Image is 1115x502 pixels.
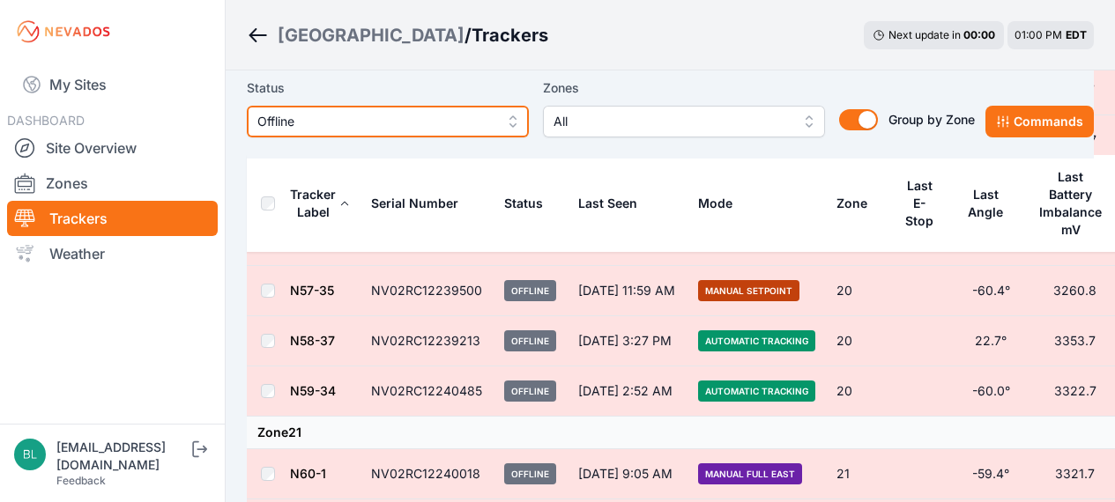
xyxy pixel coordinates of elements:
[504,182,557,225] button: Status
[543,106,825,137] button: All
[361,266,494,316] td: NV02RC12239500
[247,12,548,58] nav: Breadcrumb
[465,23,472,48] span: /
[247,78,529,99] label: Status
[826,316,892,366] td: 20
[14,439,46,470] img: blippencott@invenergy.com
[698,182,747,225] button: Mode
[7,201,218,236] a: Trackers
[963,28,995,42] div: 00 : 00
[826,266,892,316] td: 20
[698,280,799,301] span: Manual Setpoint
[247,106,529,137] button: Offline
[698,330,815,351] span: Automatic Tracking
[361,449,494,499] td: NV02RC12240018
[1015,28,1062,41] span: 01:00 PM
[568,449,688,499] td: [DATE] 9:05 AM
[985,106,1094,137] button: Commands
[504,280,556,301] span: Offline
[836,182,881,225] button: Zone
[826,366,892,417] td: 20
[290,333,335,348] a: N58-37
[568,366,688,417] td: [DATE] 2:52 AM
[966,186,1006,221] div: Last Angle
[361,316,494,366] td: NV02RC12239213
[903,177,936,230] div: Last E-Stop
[955,366,1026,417] td: -60.0°
[554,111,790,132] span: All
[504,330,556,351] span: Offline
[903,165,945,242] button: Last E-Stop
[14,18,113,46] img: Nevados
[7,166,218,201] a: Zones
[504,380,556,402] span: Offline
[955,449,1026,499] td: -59.4°
[1066,28,1087,41] span: EDT
[290,383,336,398] a: N59-34
[888,28,961,41] span: Next update in
[278,23,465,48] a: [GEOGRAPHIC_DATA]
[290,283,334,298] a: N57-35
[504,463,556,484] span: Offline
[826,449,892,499] td: 21
[578,182,677,225] div: Last Seen
[7,130,218,166] a: Site Overview
[568,316,688,366] td: [DATE] 3:27 PM
[1037,168,1105,239] div: Last Battery Imbalance mV
[56,474,106,487] a: Feedback
[290,173,350,233] button: Tracker Label
[698,195,732,212] div: Mode
[836,195,867,212] div: Zone
[955,316,1026,366] td: 22.7°
[1037,156,1113,251] button: Last Battery Imbalance mV
[7,113,85,128] span: DASHBOARD
[7,236,218,271] a: Weather
[568,266,688,316] td: [DATE] 11:59 AM
[504,195,543,212] div: Status
[7,63,218,106] a: My Sites
[472,23,548,48] h3: Trackers
[543,78,825,99] label: Zones
[955,266,1026,316] td: -60.4°
[698,463,802,484] span: Manual Full East
[888,112,975,127] span: Group by Zone
[698,380,815,402] span: Automatic Tracking
[56,439,189,474] div: [EMAIL_ADDRESS][DOMAIN_NAME]
[257,111,494,132] span: Offline
[371,195,458,212] div: Serial Number
[290,186,336,221] div: Tracker Label
[361,366,494,417] td: NV02RC12240485
[966,173,1015,233] button: Last Angle
[290,466,326,481] a: N60-1
[371,182,472,225] button: Serial Number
